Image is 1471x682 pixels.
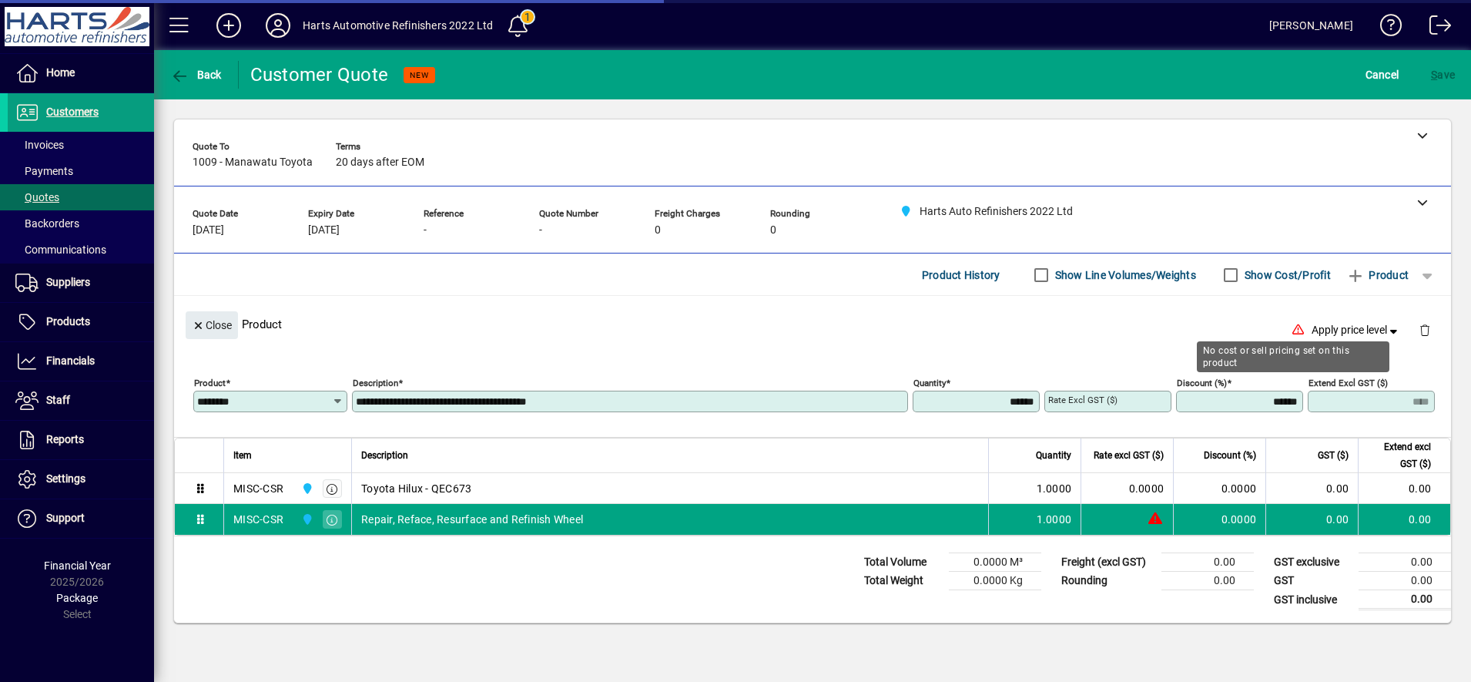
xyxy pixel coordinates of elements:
[655,224,661,237] span: 0
[916,261,1007,289] button: Product History
[1358,473,1450,504] td: 0.00
[193,156,313,169] span: 1009 - Manawatu Toyota
[56,592,98,604] span: Package
[361,512,583,527] span: Repair, Reface, Resurface and Refinish Wheel
[8,342,154,381] a: Financials
[15,191,59,203] span: Quotes
[1173,473,1265,504] td: 0.0000
[46,354,95,367] span: Financials
[1197,341,1389,372] div: No cost or sell pricing set on this product
[336,156,424,169] span: 20 days after EOM
[8,303,154,341] a: Products
[1312,322,1401,338] span: Apply price level
[1358,504,1450,535] td: 0.00
[1418,3,1452,53] a: Logout
[46,512,85,524] span: Support
[250,62,389,87] div: Customer Quote
[361,481,471,496] span: Toyota Hilux - QEC673
[1241,267,1331,283] label: Show Cost/Profit
[8,132,154,158] a: Invoices
[8,421,154,459] a: Reports
[46,66,75,79] span: Home
[1173,504,1265,535] td: 0.0000
[233,447,252,464] span: Item
[15,244,106,256] span: Communications
[8,158,154,184] a: Payments
[15,165,73,177] span: Payments
[297,511,315,528] span: Harts Auto Refinishers 2022 Ltd
[8,381,154,420] a: Staff
[253,12,303,39] button: Profile
[1427,61,1459,89] button: Save
[1091,481,1164,496] div: 0.0000
[194,378,226,388] mat-label: Product
[1161,572,1254,590] td: 0.00
[154,61,239,89] app-page-header-button: Back
[1369,3,1402,53] a: Knowledge Base
[1161,553,1254,572] td: 0.00
[424,224,427,237] span: -
[233,481,283,496] div: MISC-CSR
[1305,317,1407,344] button: Apply price level
[193,224,224,237] span: [DATE]
[1177,378,1227,388] mat-label: Discount (%)
[1359,553,1451,572] td: 0.00
[1052,267,1196,283] label: Show Line Volumes/Weights
[1048,395,1117,405] mat-label: Rate excl GST ($)
[8,264,154,302] a: Suppliers
[8,210,154,237] a: Backorders
[8,54,154,92] a: Home
[856,553,949,572] td: Total Volume
[1359,572,1451,590] td: 0.00
[1054,572,1161,590] td: Rounding
[1266,572,1359,590] td: GST
[770,224,776,237] span: 0
[949,553,1041,572] td: 0.0000 M³
[361,447,408,464] span: Description
[8,184,154,210] a: Quotes
[1204,447,1256,464] span: Discount (%)
[233,512,283,527] div: MISC-CSR
[308,224,340,237] span: [DATE]
[1054,553,1161,572] td: Freight (excl GST)
[46,472,85,485] span: Settings
[1269,13,1353,38] div: [PERSON_NAME]
[1036,447,1071,464] span: Quantity
[1406,323,1443,337] app-page-header-button: Delete
[1346,263,1409,287] span: Product
[174,296,1451,352] div: Product
[8,460,154,499] a: Settings
[297,480,315,497] span: Harts Auto Refinishers 2022 Ltd
[410,70,429,80] span: NEW
[856,572,949,590] td: Total Weight
[1266,553,1359,572] td: GST exclusive
[1265,504,1358,535] td: 0.00
[15,217,79,230] span: Backorders
[1431,62,1455,87] span: ave
[46,433,84,445] span: Reports
[1308,378,1388,388] mat-label: Extend excl GST ($)
[46,315,90,328] span: Products
[353,378,398,388] mat-label: Description
[539,224,542,237] span: -
[949,572,1041,590] td: 0.0000 Kg
[1094,447,1164,464] span: Rate excl GST ($)
[186,311,238,339] button: Close
[1431,69,1437,81] span: S
[8,499,154,538] a: Support
[1368,438,1431,472] span: Extend excl GST ($)
[15,139,64,151] span: Invoices
[1037,481,1072,496] span: 1.0000
[46,394,70,406] span: Staff
[44,559,111,572] span: Financial Year
[1265,473,1358,504] td: 0.00
[303,13,493,38] div: Harts Automotive Refinishers 2022 Ltd
[913,378,946,388] mat-label: Quantity
[1359,590,1451,610] td: 0.00
[1266,590,1359,610] td: GST inclusive
[922,263,1000,287] span: Product History
[1037,512,1072,527] span: 1.0000
[1318,447,1349,464] span: GST ($)
[192,313,232,338] span: Close
[182,317,242,331] app-page-header-button: Close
